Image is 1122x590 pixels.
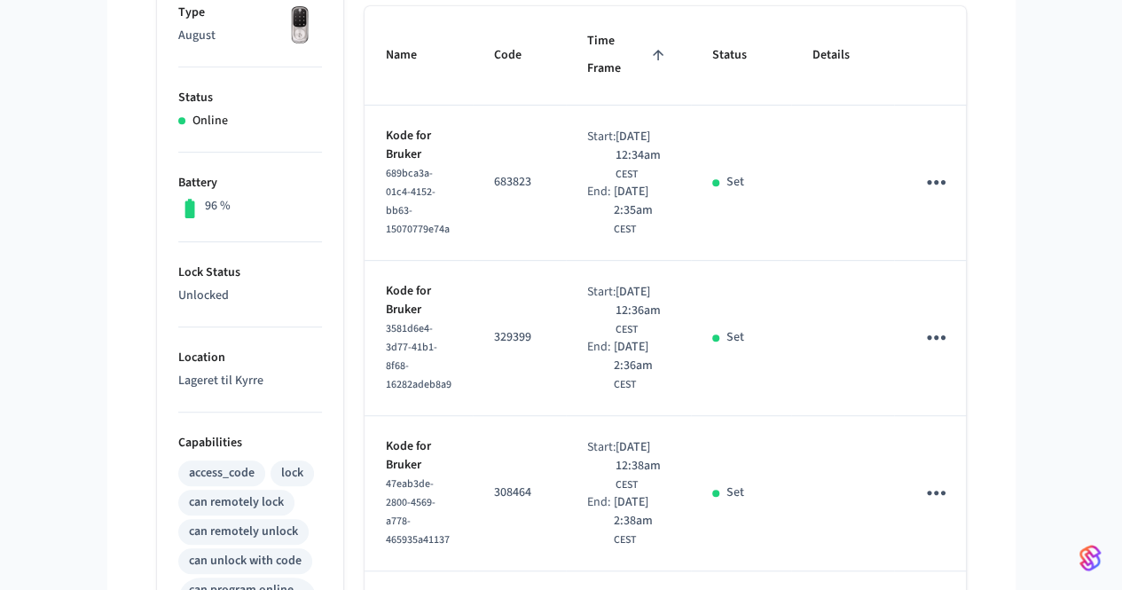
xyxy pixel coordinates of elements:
p: Set [726,328,744,347]
div: can remotely lock [189,493,284,512]
div: lock [281,464,303,483]
span: [DATE] 2:36am [614,338,669,375]
span: [DATE] 2:35am [614,183,669,220]
p: Kode for Bruker [386,282,451,319]
div: Europe/Oslo [614,338,669,393]
span: 3581d6e4-3d77-41b1-8f68-16282adeb8a9 [386,321,451,392]
span: CEST [616,477,638,493]
div: Start: [587,128,616,183]
span: Name [386,42,440,69]
div: Europe/Oslo [616,438,670,493]
span: 689bca3a-01c4-4152-bb63-15070779e74a [386,166,450,237]
p: Lageret til Kyrre [178,372,322,390]
p: 329399 [494,328,545,347]
div: End: [587,183,615,238]
div: Start: [587,438,616,493]
p: Location [178,349,322,367]
p: Set [726,173,744,192]
p: Set [726,484,744,502]
p: Capabilities [178,434,322,452]
img: SeamLogoGradient.69752ec5.svg [1079,544,1101,572]
p: Battery [178,174,322,193]
span: Code [494,42,545,69]
p: Lock Status [178,264,322,282]
span: [DATE] 12:38am [616,438,670,476]
div: Europe/Oslo [614,493,669,548]
div: can remotely unlock [189,523,298,541]
p: Online [192,112,228,130]
div: End: [587,338,615,393]
span: Time Frame [587,28,670,83]
span: 47eab3de-2800-4569-a778-465935a41137 [386,476,450,547]
img: Yale Assure Touchscreen Wifi Smart Lock, Satin Nickel, Front [278,4,322,48]
p: Status [178,89,322,107]
div: Europe/Oslo [616,283,670,338]
span: CEST [616,322,638,338]
p: 96 % [205,197,231,216]
span: CEST [614,532,636,548]
span: CEST [614,222,636,238]
span: Status [712,42,770,69]
div: can unlock with code [189,552,302,570]
span: [DATE] 2:38am [614,493,669,531]
div: End: [587,493,615,548]
p: Unlocked [178,287,322,305]
p: Type [178,4,322,22]
span: [DATE] 12:36am [616,283,670,320]
span: CEST [616,167,638,183]
p: Kode for Bruker [386,437,451,475]
span: Details [812,42,873,69]
div: Start: [587,283,616,338]
div: access_code [189,464,255,483]
p: 308464 [494,484,545,502]
p: August [178,27,322,45]
p: Kode for Bruker [386,127,451,164]
span: CEST [614,377,636,393]
span: [DATE] 12:34am [616,128,670,165]
div: Europe/Oslo [614,183,669,238]
p: 683823 [494,173,545,192]
div: Europe/Oslo [616,128,670,183]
